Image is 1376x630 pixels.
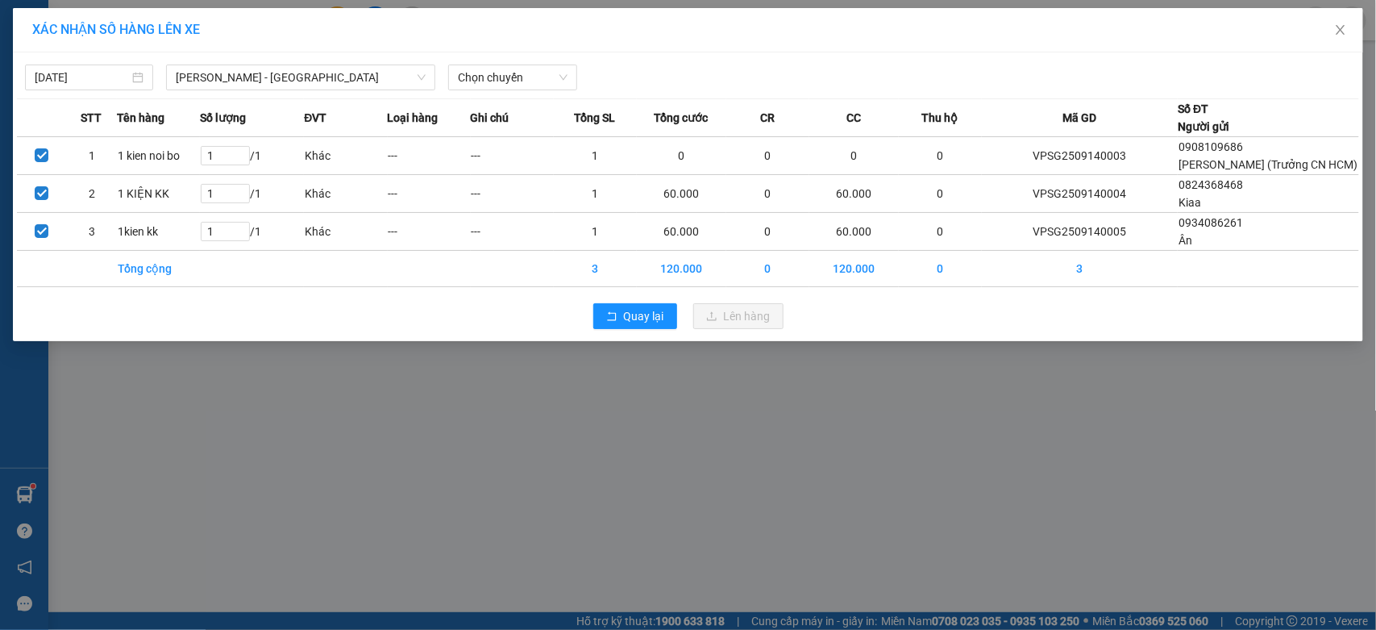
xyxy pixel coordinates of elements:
[67,213,117,251] td: 3
[809,175,899,213] td: 60.000
[81,109,102,127] span: STT
[117,251,200,287] td: Tổng cộng
[554,251,637,287] td: 3
[654,109,708,127] span: Tổng cước
[117,109,164,127] span: Tên hàng
[388,109,439,127] span: Loại hàng
[693,303,784,329] button: uploadLên hàng
[7,7,88,88] img: logo.jpg
[388,175,471,213] td: ---
[471,109,509,127] span: Ghi chú
[554,213,637,251] td: 1
[809,213,899,251] td: 60.000
[1179,234,1192,247] span: Ân
[574,109,615,127] span: Tổng SL
[554,137,637,175] td: 1
[200,137,305,175] td: / 1
[200,175,305,213] td: / 1
[637,137,726,175] td: 0
[304,175,387,213] td: Khác
[1179,140,1243,153] span: 0908109686
[304,109,326,127] span: ĐVT
[922,109,958,127] span: Thu hộ
[471,213,554,251] td: ---
[200,213,305,251] td: / 1
[899,251,982,287] td: 0
[93,10,228,31] b: [PERSON_NAME]
[471,137,554,175] td: ---
[1179,178,1243,191] span: 0824368468
[1179,196,1201,209] span: Kiaa
[32,22,200,37] span: XÁC NHẬN SỐ HÀNG LÊN XE
[606,311,617,323] span: rollback
[726,137,809,175] td: 0
[1178,100,1229,136] div: Số ĐT Người gửi
[176,65,426,90] span: Hồ Chí Minh - Cần Thơ
[471,175,554,213] td: ---
[982,213,1178,251] td: VPSG2509140005
[117,137,200,175] td: 1 kien noi bo
[67,137,117,175] td: 1
[899,137,982,175] td: 0
[982,251,1178,287] td: 3
[117,175,200,213] td: 1 KIỆN KK
[7,116,307,136] li: 1900 8181
[458,65,567,90] span: Chọn chuyến
[117,213,200,251] td: 1kien kk
[809,137,899,175] td: 0
[1179,158,1357,171] span: [PERSON_NAME] (Trưởng CN HCM)
[726,175,809,213] td: 0
[809,251,899,287] td: 120.000
[593,303,677,329] button: rollbackQuay lại
[1179,216,1243,229] span: 0934086261
[982,175,1178,213] td: VPSG2509140004
[637,251,726,287] td: 120.000
[304,213,387,251] td: Khác
[637,213,726,251] td: 60.000
[200,109,246,127] span: Số lượng
[7,35,307,117] li: E11, Đường số 8, Khu dân cư Nông [GEOGRAPHIC_DATA], Kv.[GEOGRAPHIC_DATA], [GEOGRAPHIC_DATA]
[846,109,861,127] span: CC
[304,137,387,175] td: Khác
[417,73,426,82] span: down
[982,137,1178,175] td: VPSG2509140003
[388,213,471,251] td: ---
[1318,8,1363,53] button: Close
[388,137,471,175] td: ---
[760,109,775,127] span: CR
[554,175,637,213] td: 1
[637,175,726,213] td: 60.000
[726,213,809,251] td: 0
[624,307,664,325] span: Quay lại
[93,39,106,52] span: environment
[899,213,982,251] td: 0
[7,119,20,132] span: phone
[35,69,129,86] input: 14/09/2025
[1062,109,1096,127] span: Mã GD
[1334,23,1347,36] span: close
[726,251,809,287] td: 0
[67,175,117,213] td: 2
[899,175,982,213] td: 0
